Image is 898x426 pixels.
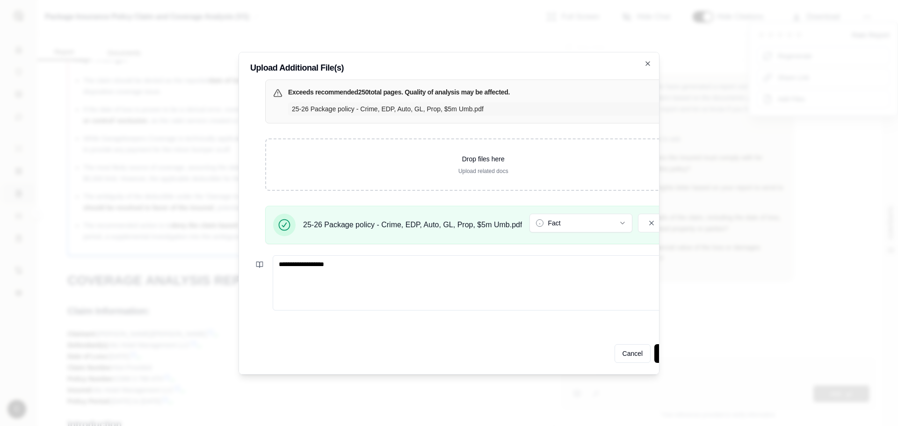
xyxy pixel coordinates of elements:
[281,167,686,175] p: Upload related docs
[303,219,522,231] span: 25-26 Package policy - Crime, EDP, Auto, GL, Prop, $5m Umb.pdf
[638,214,693,232] button: Remove
[281,154,686,164] p: Drop files here
[288,87,510,97] h3: Exceeds recommended 250 total pages. Quality of analysis may be affected.
[654,344,716,363] button: Update Analysis
[292,104,653,114] span: 25-26 Package policy - Crime, EDP, Auto, GL, Prop, $5m Umb.pdf
[615,344,651,363] button: Cancel
[250,64,717,72] h2: Upload Additional File(s)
